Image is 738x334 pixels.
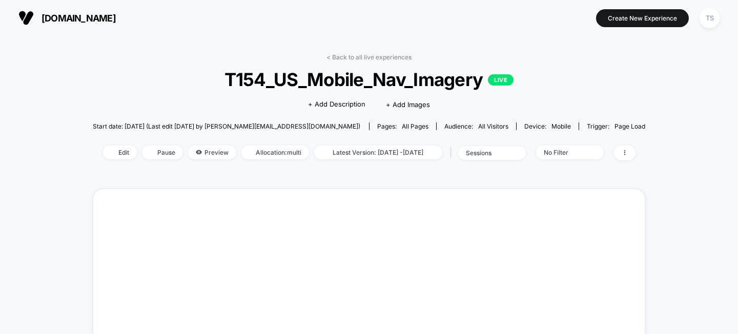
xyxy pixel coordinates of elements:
p: LIVE [488,74,514,86]
span: + Add Images [386,100,430,109]
span: mobile [551,122,571,130]
div: Audience: [444,122,508,130]
span: Start date: [DATE] (Last edit [DATE] by [PERSON_NAME][EMAIL_ADDRESS][DOMAIN_NAME]) [93,122,360,130]
span: Page Load [614,122,645,130]
span: Allocation: multi [241,145,309,159]
a: < Back to all live experiences [326,53,412,61]
span: All Visitors [478,122,508,130]
span: Preview [188,145,236,159]
div: Trigger: [587,122,645,130]
span: + Add Description [308,99,365,110]
button: TS [696,8,723,29]
span: | [447,145,458,160]
span: Edit [103,145,137,159]
div: TS [700,8,720,28]
button: [DOMAIN_NAME] [15,10,119,26]
span: T154_US_Mobile_Nav_Imagery [120,69,618,90]
span: all pages [402,122,428,130]
span: Latest Version: [DATE] - [DATE] [314,145,442,159]
img: Visually logo [18,10,34,26]
div: No Filter [544,149,585,156]
span: Pause [142,145,183,159]
button: Create New Experience [596,9,689,27]
div: Pages: [377,122,428,130]
span: [DOMAIN_NAME] [42,13,116,24]
span: Device: [516,122,579,130]
div: sessions [466,149,507,157]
